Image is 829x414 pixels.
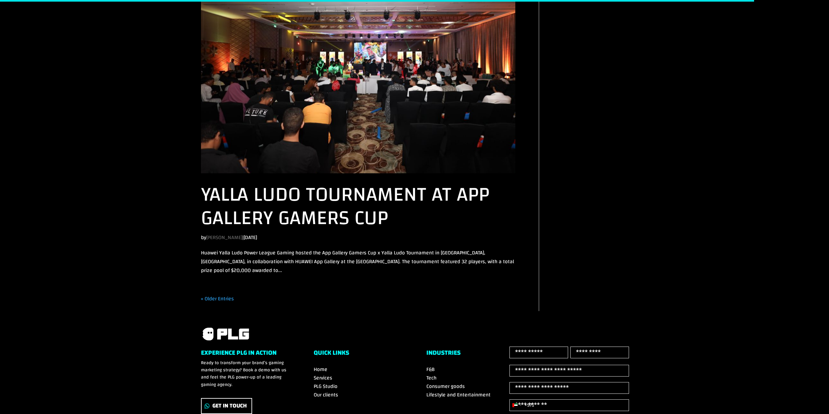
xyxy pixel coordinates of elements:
p: by | [201,233,516,247]
p: Ready to transform your brand’s gaming marketing strategy? Book a demo with us and feel the PLG p... [201,359,290,389]
h6: Industries [426,350,516,359]
a: Yalla Ludo Tournament at App Gallery Gamers Cup [201,176,489,236]
a: PLG [201,327,250,341]
a: PLG Studio [314,381,337,391]
span: [DATE] [244,233,257,242]
a: Our clients [314,390,338,400]
a: Services [314,373,332,383]
a: « Older Entries [201,294,234,304]
a: Lifestyle and Entertainment [426,390,491,400]
a: [PERSON_NAME] [206,233,242,242]
a: Home [314,364,327,374]
div: +971 [524,401,534,409]
div: Widget de chat [796,383,829,414]
img: PLG logo [201,327,250,341]
a: Get In Touch [201,398,252,414]
a: Tech [426,373,436,383]
a: F&B [426,364,435,374]
h6: Experience PLG in Action [201,350,290,359]
iframe: Chat Widget [796,383,829,414]
a: Consumer goods [426,381,465,391]
h6: Quick Links [314,350,403,359]
button: Selected country [510,400,534,411]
